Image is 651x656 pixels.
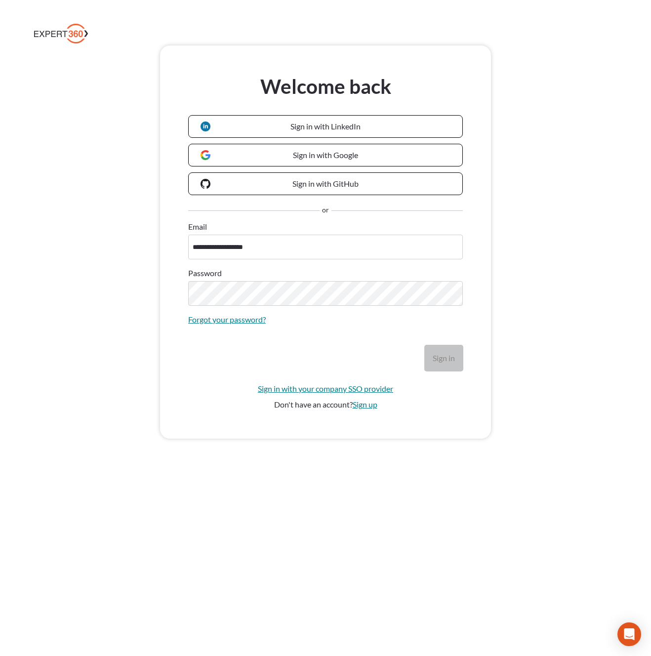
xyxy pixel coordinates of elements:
span: Sign in [433,353,455,363]
img: LinkedIn logo [201,122,210,131]
button: Sign in [425,345,463,371]
img: Expert 360 Logo [34,24,88,43]
a: Sign in with Google [188,144,463,166]
img: Google logo [201,150,210,160]
span: Sign in with LinkedIn [290,122,361,131]
label: Password [188,267,222,279]
span: or [322,205,329,217]
div: Open Intercom Messenger [617,622,641,646]
a: Forgot your password? [188,314,266,326]
span: Don't have an account? [274,400,353,409]
a: Sign in with LinkedIn [188,115,463,138]
hr: Separator [188,210,320,211]
a: Sign up [353,400,377,409]
hr: Separator [331,210,463,211]
a: Sign in with your company SSO provider [258,383,393,395]
img: GitHub logo [201,179,210,189]
h3: Welcome back [188,74,463,99]
label: Email [188,221,207,233]
a: Sign in with GitHub [188,172,463,195]
span: Sign in with Google [293,150,358,160]
span: Sign in with GitHub [292,179,359,188]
